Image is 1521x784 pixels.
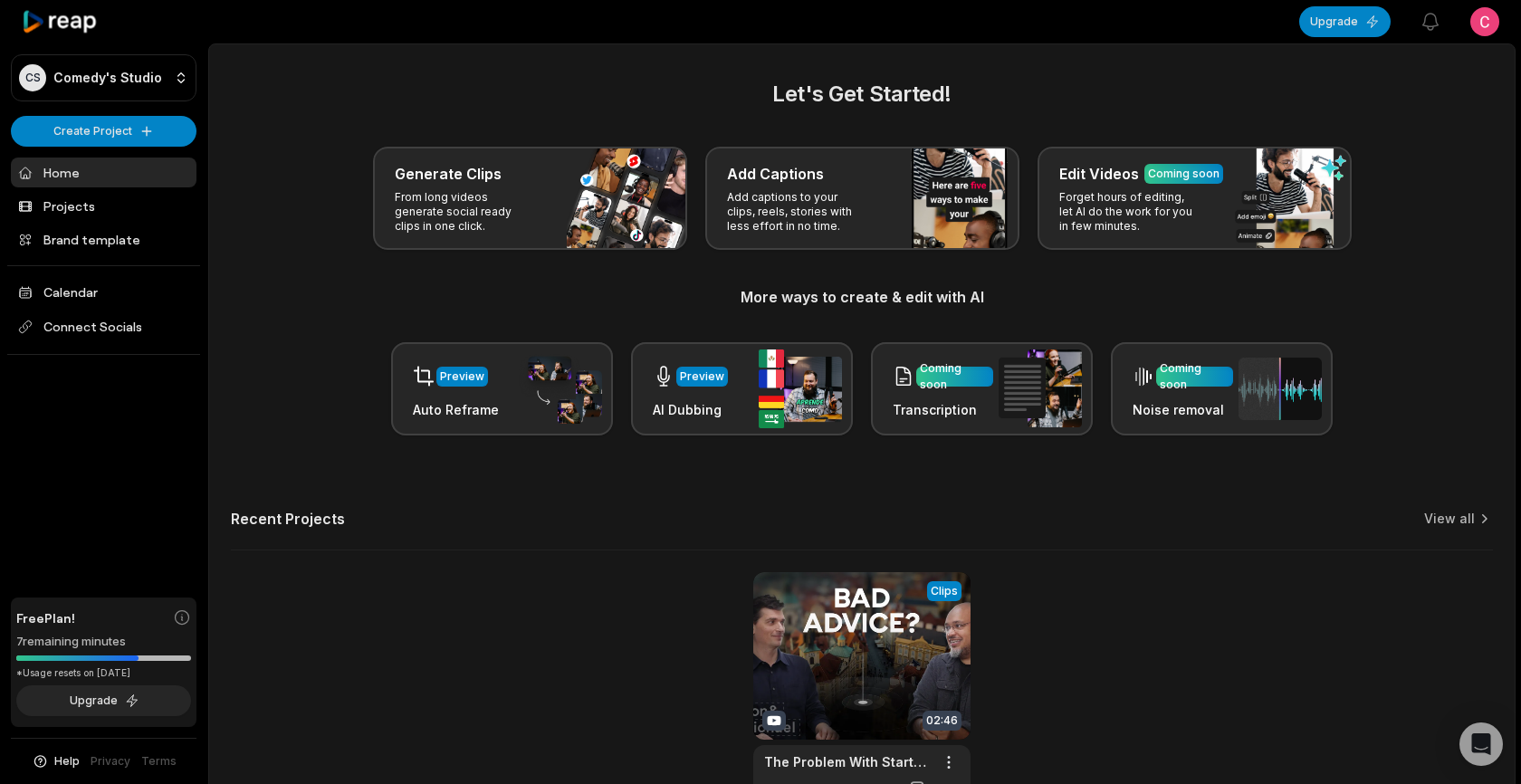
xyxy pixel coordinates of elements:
[653,400,728,419] h3: AI Dubbing
[11,158,196,187] a: Home
[53,70,162,86] p: Comedy's Studio
[19,64,46,91] div: CS
[395,163,502,185] h3: Generate Clips
[1459,722,1503,766] div: Open Intercom Messenger
[11,116,196,147] button: Create Project
[1160,360,1229,393] div: Coming soon
[999,349,1082,427] img: transcription.png
[1059,190,1200,234] p: Forget hours of editing, let AI do the work for you in few minutes.
[759,349,842,428] img: ai_dubbing.png
[1133,400,1233,419] h3: Noise removal
[11,191,196,221] a: Projects
[11,225,196,254] a: Brand template
[91,753,130,770] a: Privacy
[395,190,535,234] p: From long videos generate social ready clips in one click.
[16,666,191,680] div: *Usage resets on [DATE]
[231,510,345,528] h2: Recent Projects
[727,190,867,234] p: Add captions to your clips, reels, stories with less effort in no time.
[231,78,1493,110] h2: Let's Get Started!
[11,277,196,307] a: Calendar
[893,400,993,419] h3: Transcription
[519,354,602,425] img: auto_reframe.png
[16,685,191,716] button: Upgrade
[54,753,80,770] span: Help
[1239,358,1322,420] img: noise_removal.png
[920,360,990,393] div: Coming soon
[16,608,75,627] span: Free Plan!
[1059,163,1139,185] h3: Edit Videos
[1424,510,1475,528] a: View all
[16,633,191,651] div: 7 remaining minutes
[1299,6,1391,37] button: Upgrade
[413,400,499,419] h3: Auto Reframe
[764,752,931,771] a: The Problem With Startup "Experts"
[11,311,196,343] span: Connect Socials
[231,286,1493,308] h3: More ways to create & edit with AI
[141,753,177,770] a: Terms
[440,368,484,385] div: Preview
[1148,166,1220,182] div: Coming soon
[727,163,824,185] h3: Add Captions
[680,368,724,385] div: Preview
[32,753,80,770] button: Help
